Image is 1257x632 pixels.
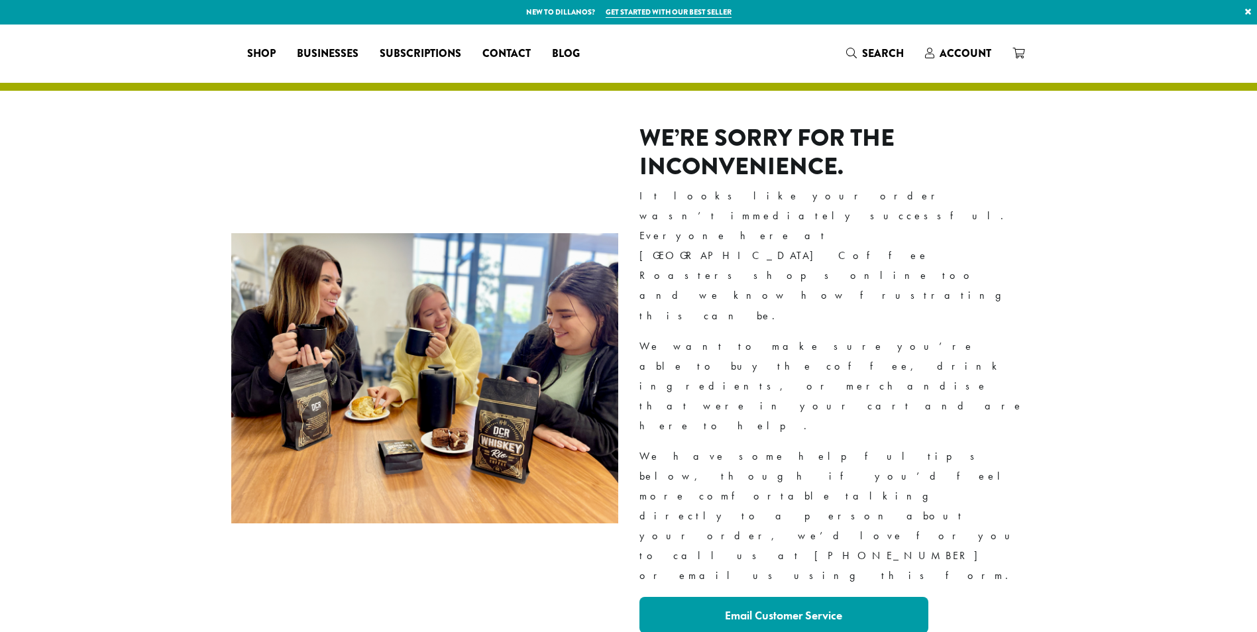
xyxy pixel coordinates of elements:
p: We have some helpful tips below, though if you’d feel more comfortable talking directly to a pers... [639,447,1026,586]
span: Shop [247,46,276,62]
span: Search [862,46,904,61]
span: Account [940,46,991,61]
span: Subscriptions [380,46,461,62]
p: We want to make sure you’re able to buy the coffee, drink ingredients, or merchandise that were i... [639,337,1026,436]
a: Search [836,42,914,64]
span: Blog [552,46,580,62]
strong: Email Customer Service [725,607,842,623]
p: It looks like your order wasn’t immediately successful. Everyone here at [GEOGRAPHIC_DATA] Coffee... [639,186,1026,326]
span: Contact [482,46,531,62]
a: Get started with our best seller [606,7,732,18]
span: Businesses [297,46,358,62]
h2: We’re sorry for the inconvenience. [639,124,1026,181]
a: Shop [237,43,286,64]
